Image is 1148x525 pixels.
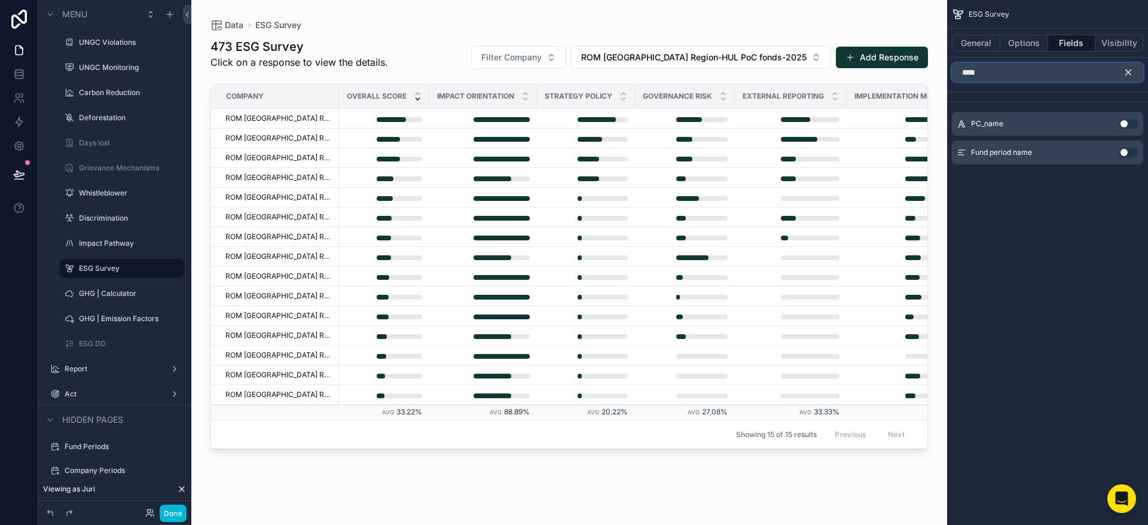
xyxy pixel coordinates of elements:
[79,163,182,173] label: Grievance Mechanisms
[62,8,87,20] span: Menu
[225,133,332,143] a: ROM [GEOGRAPHIC_DATA] Region-HUL PoC fondsAll Funds-[DATE] Energy B.V.
[814,407,839,416] span: 33.33%
[799,409,811,416] small: Avg
[160,505,187,522] button: Done
[437,91,514,101] span: Impact Orientation
[62,414,123,426] span: Hidden pages
[952,35,1000,51] button: General
[969,10,1009,19] span: ESG Survey
[1000,35,1048,51] button: Options
[79,113,182,123] label: Deforestation
[702,407,728,416] span: 27.08%
[736,430,817,439] span: Showing 15 of 15 results
[225,173,332,182] a: ROM [GEOGRAPHIC_DATA] Region-HUL PoC fondsAll Funds-Neurolytics B.V.
[490,409,502,416] small: Avg
[396,407,422,416] span: 33.22%
[79,188,182,198] label: Whistleblower
[79,264,177,273] label: ESG Survey
[971,148,1032,157] span: Fund period name
[225,153,332,163] a: ROM [GEOGRAPHIC_DATA] Region-HUL PoC fondsAll Funds-PLTFRM Group B.V.
[226,91,264,101] span: Company
[43,484,95,494] span: Viewing as Juri
[854,91,967,101] span: Implementation monitoring
[225,291,332,301] a: ROM [GEOGRAPHIC_DATA] Region-HUL PoC fondsAll Funds-Vedea Healthware B.V.
[225,370,332,380] a: ROM [GEOGRAPHIC_DATA] Region-HUL PoC fondsAll Funds-Cordys Analytics Holding B.V.
[225,252,332,261] a: ROM [GEOGRAPHIC_DATA] Region-HUL PoC fondsAll Funds-CART-Tech B.V.
[79,289,182,298] label: GHG | Calculator
[225,350,332,360] a: ROM [GEOGRAPHIC_DATA] Region-HUL PoC fondsAll Funds-Wastewatchers Holding B.V.
[382,409,394,416] small: Avg
[79,339,182,349] label: ESG DD
[225,331,332,340] a: ROM [GEOGRAPHIC_DATA] Region-HUL PoC fondsAll Funds-EatMyRide B.V.
[1048,35,1096,51] button: Fields
[79,314,182,323] label: GHG | Emission Factors
[971,119,1003,129] span: PC_name
[602,407,628,416] span: 20.22%
[225,311,332,321] a: ROM [GEOGRAPHIC_DATA] Region-HUL PoC fondsAll Funds-Holomoves B.V.
[65,364,165,374] label: Report
[65,442,182,451] label: Fund Periods
[79,213,182,223] label: Discrimination
[225,114,332,123] a: ROM [GEOGRAPHIC_DATA] Region-HUL PoC fondsAll Funds-Bikeflip B.V.
[643,91,712,101] span: Governance Risk
[545,91,612,101] span: Strategy Policy
[79,38,182,47] label: UNGC Violations
[225,390,332,399] a: ROM [GEOGRAPHIC_DATA] Region-Startup Innovatie FondsHUL PoC fondsAll Funds-Linksight B.V.
[79,239,182,248] label: Impact Pathway
[1095,35,1143,51] button: Visibility
[79,138,182,148] label: Days lost
[1107,484,1136,513] div: Open Intercom Messenger
[225,212,332,222] a: ROM [GEOGRAPHIC_DATA] Region-HUL PoC fondsAll Funds-FourOneFour B.V.
[79,88,182,97] label: Carbon Reduction
[743,91,824,101] span: External Reporting
[79,63,182,72] label: UNGC Monitoring
[504,407,530,416] span: 88.89%
[587,409,599,416] small: Avg
[347,91,407,101] span: Overall Score
[225,271,332,281] a: ROM [GEOGRAPHIC_DATA] Region-HUL PoC fondsAll Funds-Ddrops
[65,389,165,399] label: Act
[225,232,332,242] a: ROM [GEOGRAPHIC_DATA] Region-ParticipatiefondsHUL PoC fondsAll Funds-NEFFA Holding B.V.
[688,409,700,416] small: Avg
[65,466,182,475] label: Company Periods
[225,193,332,202] a: ROM [GEOGRAPHIC_DATA] Region-HUL PoC fondsAll Funds-Fieldwatch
